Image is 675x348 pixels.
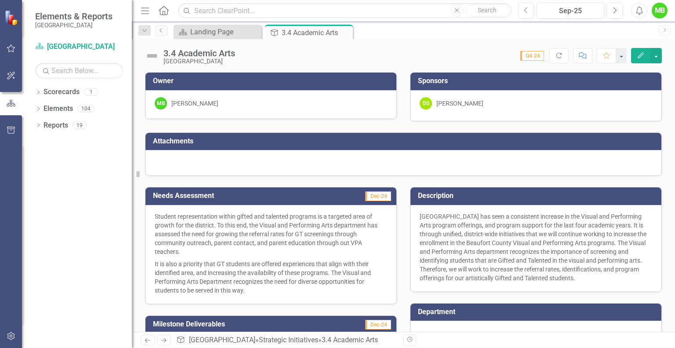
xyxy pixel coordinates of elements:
[163,48,235,58] div: 3.4 Academic Arts
[365,191,391,201] span: Dec-24
[153,77,392,85] h3: Owner
[171,99,218,108] div: [PERSON_NAME]
[540,6,601,16] div: Sep-25
[465,4,509,17] button: Search
[77,105,94,113] div: 104
[35,42,123,52] a: [GEOGRAPHIC_DATA]
[418,192,657,200] h3: Description
[176,26,259,37] a: Landing Page
[4,10,20,26] img: ClearPoint Strategy
[365,320,391,330] span: Dec-24
[145,49,159,63] img: Not Defined
[84,88,98,96] div: 1
[44,104,73,114] a: Elements
[322,336,378,344] div: 3.4 Academic Arts
[420,213,646,282] span: [GEOGRAPHIC_DATA] has seen a consistent increase in the Visual and Performing Arts program offeri...
[418,77,657,85] h3: Sponsors
[35,63,123,78] input: Search Below...
[153,137,657,145] h3: Attachments
[73,121,87,129] div: 19
[153,320,327,328] h3: Milestone Deliverables
[35,22,112,29] small: [GEOGRAPHIC_DATA]
[155,212,387,258] p: Student representation within gifted and talented programs is a targeted area of growth for the d...
[259,336,318,344] a: Strategic Initiatives
[652,3,668,18] button: MB
[420,97,432,110] div: DS
[282,27,351,38] div: 3.4 Academic Arts
[178,3,511,18] input: Search ClearPoint...
[418,308,657,316] h3: Department
[478,7,497,14] span: Search
[44,121,68,131] a: Reports
[153,192,319,200] h3: Needs Assessment
[44,87,80,97] a: Scorecards
[155,258,387,295] p: It is also a priority that GT students are offered experiences that align with their identified a...
[35,11,112,22] span: Elements & Reports
[436,99,483,108] div: [PERSON_NAME]
[176,335,397,345] div: » »
[520,51,544,61] span: Q4-24
[537,3,604,18] button: Sep-25
[155,97,167,110] div: MB
[189,336,255,344] a: [GEOGRAPHIC_DATA]
[190,26,259,37] div: Landing Page
[163,58,235,65] div: [GEOGRAPHIC_DATA]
